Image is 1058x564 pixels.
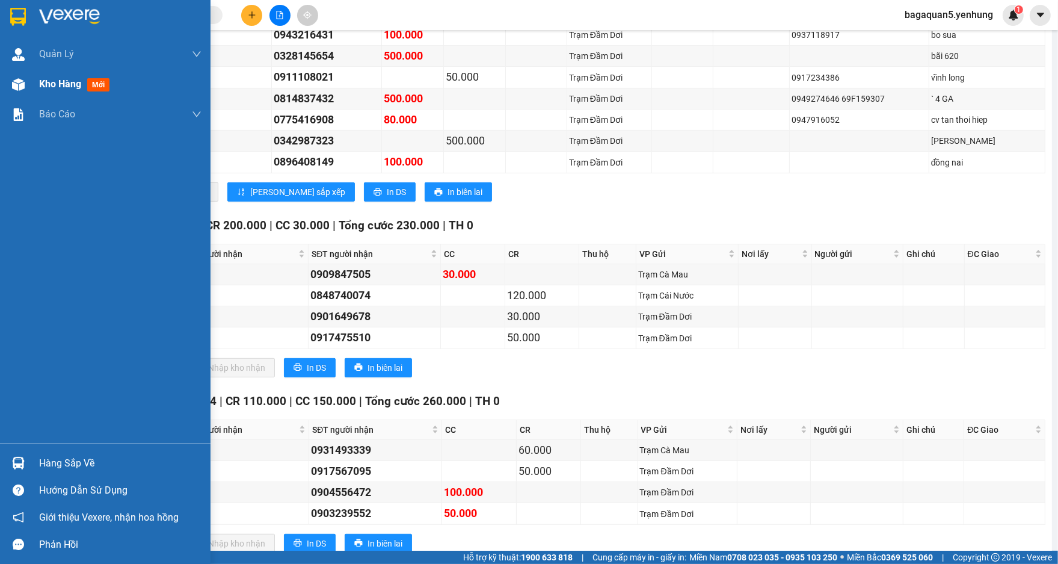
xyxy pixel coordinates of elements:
[272,67,382,88] td: 0911108021
[967,423,1033,436] span: ĐC Giao
[180,306,309,327] td: MO
[180,285,309,306] td: 0
[339,218,440,232] span: Tổng cước 230.000
[449,218,473,232] span: TH 0
[365,394,466,408] span: Tổng cước 260.000
[310,308,438,325] div: 0901649678
[881,553,933,562] strong: 0369 525 060
[815,247,891,261] span: Người gửi
[272,131,382,152] td: 0342987323
[309,482,442,503] td: 0904556472
[639,247,726,261] span: VP Gửi
[446,69,503,85] div: 50.000
[582,551,583,564] span: |
[13,539,24,550] span: message
[274,111,380,128] div: 0775416908
[742,247,799,261] span: Nơi lấy
[518,442,579,459] div: 60.000
[895,7,1003,22] span: bagaquan5.yenhung
[192,110,201,119] span: down
[636,327,739,349] td: Trạm Đầm Dơi
[311,442,440,459] div: 0931493339
[284,534,336,553] button: printerIn DS
[792,71,927,84] div: 0917234386
[165,88,272,110] td: bắc
[241,5,262,26] button: plus
[309,264,441,285] td: 0909847505
[294,539,302,548] span: printer
[310,329,438,346] div: 0917475510
[517,420,581,440] th: CR
[309,440,442,461] td: 0931493339
[840,555,844,560] span: ⚪️
[931,134,1043,147] div: [PERSON_NAME]
[295,394,356,408] span: CC 150.000
[272,25,382,46] td: 0943216431
[931,113,1043,126] div: cv tan thoi hiep
[182,287,307,304] div: 0
[931,71,1043,84] div: vĩnh long
[165,110,272,131] td: nang
[165,131,272,152] td: AD
[345,358,412,377] button: printerIn biên lai
[507,308,577,325] div: 30.000
[10,8,26,26] img: logo-vxr
[39,78,81,90] span: Kho hàng
[638,332,736,345] div: Trạm Đầm Dơi
[636,285,739,306] td: Trạm Cái Nước
[507,329,577,346] div: 50.000
[567,46,653,67] td: Trạm Đầm Dơi
[312,423,429,436] span: SĐT người nhận
[463,551,573,564] span: Hỗ trợ kỹ thuật:
[309,503,442,524] td: 0903239552
[567,152,653,173] td: Trạm Đầm Dơi
[384,26,441,43] div: 100.000
[447,185,482,199] span: In biên lai
[1035,10,1046,20] span: caret-down
[991,553,1000,562] span: copyright
[354,363,363,373] span: printer
[689,551,837,564] span: Miền Nam
[274,90,380,107] div: 0814837432
[272,152,382,173] td: 0896408149
[792,28,927,42] div: 0937118917
[12,48,25,61] img: warehouse-icon
[183,423,297,436] span: Tên người nhận
[167,26,270,43] div: tuan
[903,244,964,264] th: Ghi chú
[309,461,442,482] td: 0917567095
[39,536,201,554] div: Phản hồi
[441,244,505,264] th: CC
[567,131,653,152] td: Trạm Đầm Dơi
[931,92,1043,105] div: ` 4 GA
[567,67,653,88] td: Trạm Đầm Dơi
[384,90,441,107] div: 500.000
[167,132,270,149] div: AD
[640,444,736,457] div: Trạm Cà Mau
[354,539,363,548] span: printer
[368,537,402,550] span: In biên lai
[297,5,318,26] button: aim
[39,510,179,525] span: Giới thiệu Vexere, nhận hoa hồng
[569,134,650,147] div: Trạm Đầm Dơi
[180,482,309,503] td: long
[636,306,739,327] td: Trạm Đầm Dơi
[248,11,256,19] span: plus
[443,266,502,283] div: 30.000
[289,394,292,408] span: |
[931,49,1043,63] div: bãi 620
[87,78,109,91] span: mới
[165,46,272,67] td: ny
[180,327,309,349] td: hong
[581,420,638,440] th: Thu hộ
[192,49,201,59] span: down
[227,182,355,202] button: sort-ascending[PERSON_NAME] sắp xếp
[307,537,326,550] span: In DS
[1030,5,1051,26] button: caret-down
[12,457,25,469] img: warehouse-icon
[640,486,736,499] div: Trạm Đầm Dơi
[475,394,500,408] span: TH 0
[518,463,579,480] div: 50.000
[310,287,438,304] div: 0848740074
[740,423,798,436] span: Nơi lấy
